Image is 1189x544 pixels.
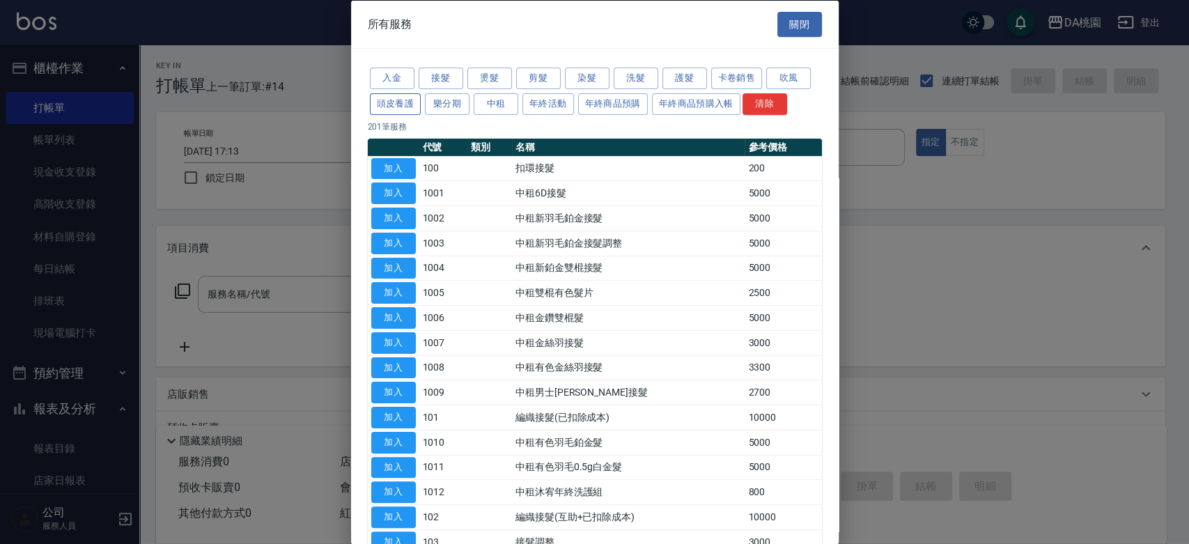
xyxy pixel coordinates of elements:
td: 編織接髮(互助+已扣除成本) [512,504,745,529]
td: 100 [419,156,468,181]
td: 1011 [419,455,468,480]
button: 入金 [370,68,414,89]
button: 加入 [371,431,416,453]
td: 200 [745,156,821,181]
button: 年終商品預購 [578,93,648,114]
td: 中租新羽毛鉑金接髮調整 [512,231,745,256]
td: 中租新羽毛鉑金接髮 [512,205,745,231]
button: 加入 [371,282,416,304]
td: 1010 [419,430,468,455]
td: 3000 [745,330,821,355]
td: 10000 [745,504,821,529]
td: 1007 [419,330,468,355]
td: 1008 [419,355,468,380]
td: 扣環接髮 [512,156,745,181]
td: 1004 [419,256,468,281]
td: 1006 [419,305,468,330]
td: 5000 [745,256,821,281]
td: 5000 [745,205,821,231]
td: 3300 [745,355,821,380]
td: 中租金絲羽接髮 [512,330,745,355]
th: 參考價格 [745,138,821,156]
td: 中租沐宥年終洗護組 [512,479,745,504]
button: 接髮 [419,68,463,89]
td: 1001 [419,180,468,205]
button: 加入 [371,157,416,179]
button: 年終商品預購入帳 [652,93,740,114]
th: 類別 [467,138,511,156]
td: 1003 [419,231,468,256]
button: 加入 [371,208,416,229]
span: 所有服務 [368,17,412,31]
button: 加入 [371,182,416,204]
td: 1002 [419,205,468,231]
button: 洗髮 [614,68,658,89]
button: 樂分期 [425,93,469,114]
td: 1005 [419,280,468,305]
button: 加入 [371,232,416,254]
td: 中租有色羽毛0.5g白金髮 [512,455,745,480]
td: 中租有色羽毛鉑金髮 [512,430,745,455]
button: 染髮 [565,68,609,89]
button: 加入 [371,382,416,403]
td: 中租金鑽雙棍髮 [512,305,745,330]
button: 卡卷銷售 [711,68,763,89]
button: 加入 [371,307,416,329]
button: 加入 [371,506,416,528]
td: 1012 [419,479,468,504]
button: 加入 [371,481,416,503]
button: 年終活動 [522,93,574,114]
button: 加入 [371,456,416,478]
td: 101 [419,405,468,430]
button: 燙髮 [467,68,512,89]
td: 10000 [745,405,821,430]
td: 中租雙棍有色髮片 [512,280,745,305]
th: 名稱 [512,138,745,156]
button: 關閉 [777,11,822,37]
th: 代號 [419,138,468,156]
button: 護髮 [662,68,707,89]
td: 中租男士[PERSON_NAME]接髮 [512,380,745,405]
td: 中租有色金絲羽接髮 [512,355,745,380]
button: 中租 [474,93,518,114]
p: 201 筆服務 [368,120,822,132]
td: 800 [745,479,821,504]
button: 加入 [371,257,416,279]
button: 加入 [371,407,416,428]
td: 5000 [745,180,821,205]
td: 中租6D接髮 [512,180,745,205]
button: 剪髮 [516,68,561,89]
td: 2700 [745,380,821,405]
td: 中租新鉑金雙棍接髮 [512,256,745,281]
td: 編織接髮(已扣除成本) [512,405,745,430]
button: 加入 [371,332,416,353]
button: 頭皮養護 [370,93,421,114]
button: 清除 [743,93,787,114]
td: 5000 [745,231,821,256]
button: 吹風 [766,68,811,89]
td: 5000 [745,305,821,330]
td: 2500 [745,280,821,305]
td: 1009 [419,380,468,405]
td: 5000 [745,455,821,480]
td: 102 [419,504,468,529]
td: 5000 [745,430,821,455]
button: 加入 [371,357,416,378]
